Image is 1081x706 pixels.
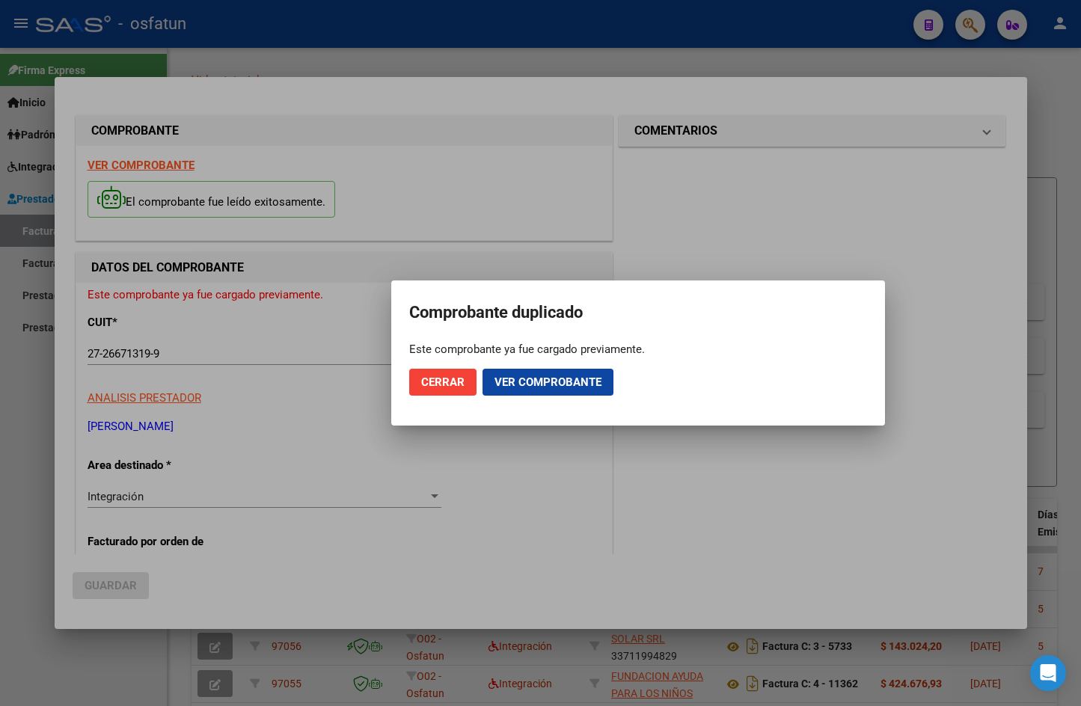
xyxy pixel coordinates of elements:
div: Open Intercom Messenger [1030,655,1066,691]
button: Cerrar [409,369,477,396]
span: Cerrar [421,375,465,389]
div: Este comprobante ya fue cargado previamente. [409,342,867,357]
h2: Comprobante duplicado [409,298,867,327]
button: Ver comprobante [483,369,613,396]
span: Ver comprobante [494,375,601,389]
